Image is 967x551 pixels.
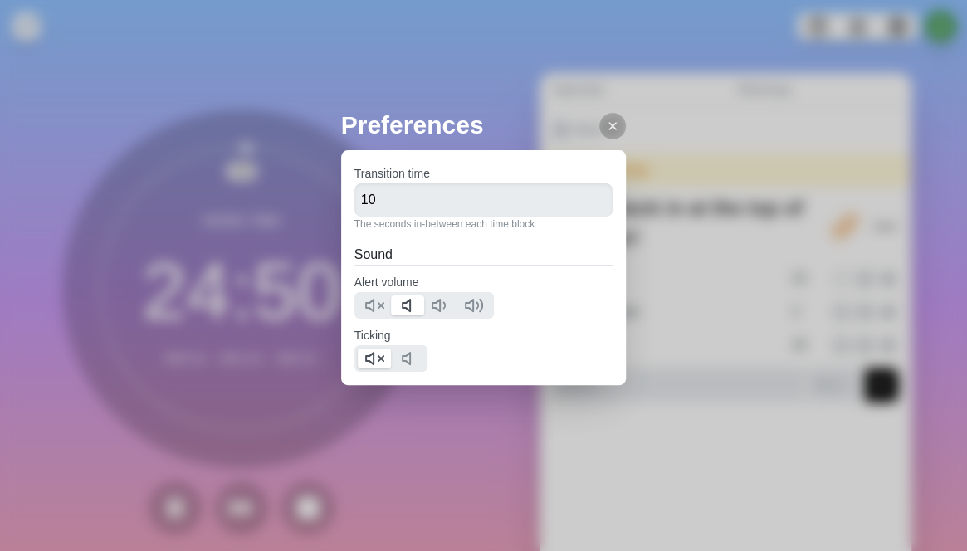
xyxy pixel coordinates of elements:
[354,217,613,232] p: The seconds in-between each time block
[354,275,419,289] label: Alert volume
[354,167,430,180] label: Transition time
[354,245,613,265] h2: Sound
[354,329,391,342] label: Ticking
[341,106,627,144] h2: Preferences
